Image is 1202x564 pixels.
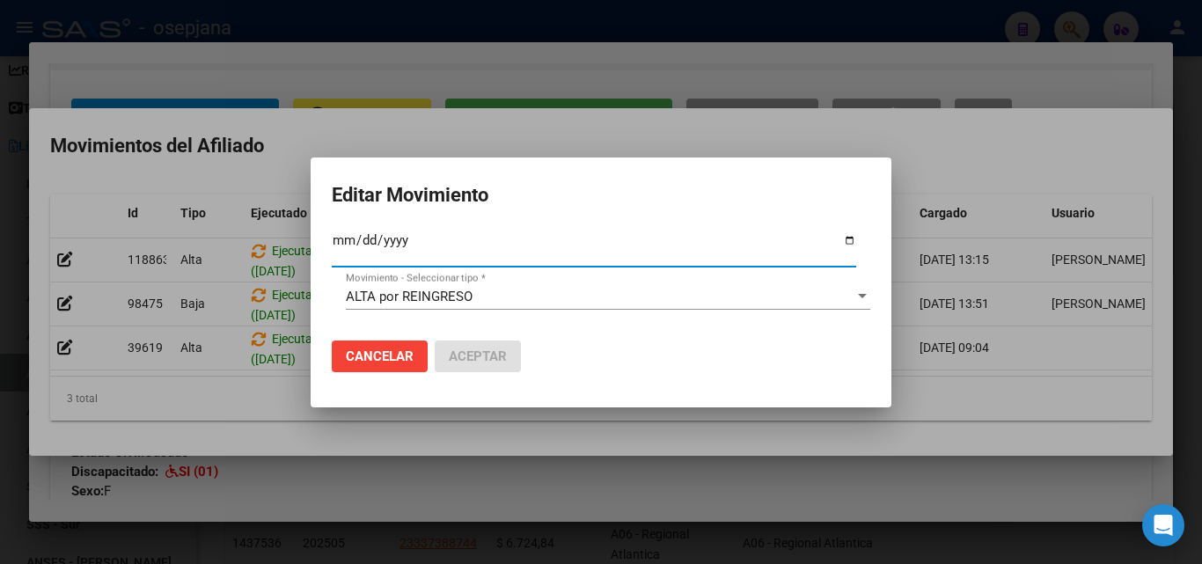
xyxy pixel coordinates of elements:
span: Aceptar [449,348,507,364]
button: Aceptar [435,341,521,372]
div: Open Intercom Messenger [1142,504,1184,546]
button: Cancelar [332,341,428,372]
span: Cancelar [346,348,414,364]
h2: Editar Movimiento [332,179,870,212]
span: ALTA por REINGRESO [346,289,473,304]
